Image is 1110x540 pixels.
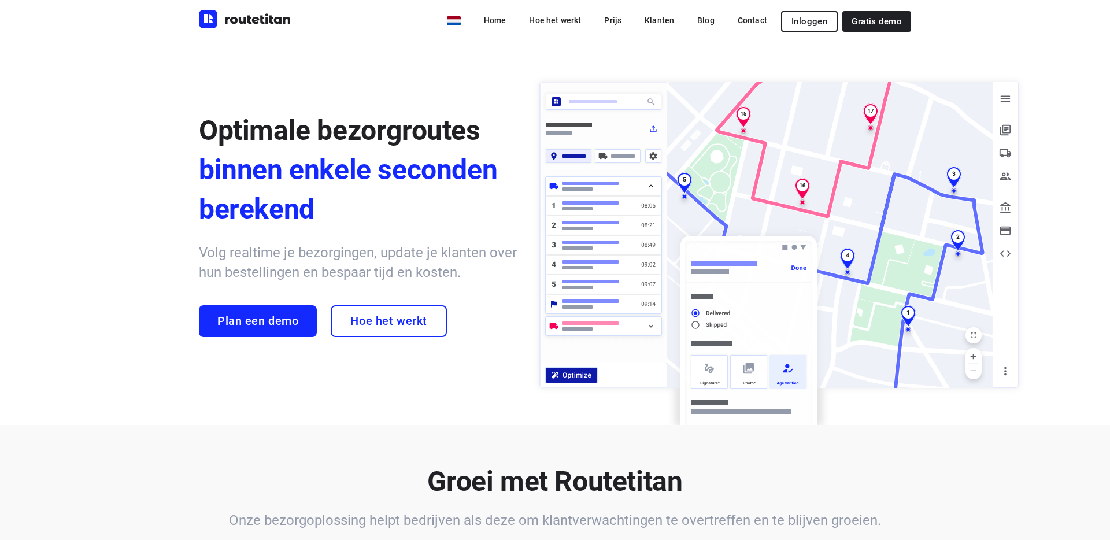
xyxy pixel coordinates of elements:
[350,315,427,328] span: Hoe het werkt
[199,10,291,31] a: Routetitan
[791,17,827,26] span: Inloggen
[520,10,590,31] a: Hoe het werkt
[595,10,631,31] a: Prijs
[199,10,291,28] img: Routetitan logo
[688,10,724,31] a: Blog
[635,10,683,31] a: Klanten
[475,10,516,31] a: Home
[781,11,838,32] button: Inloggen
[199,243,517,282] h6: Volg realtime je bezorgingen, update je klanten over hun bestellingen en bespaar tijd en kosten.
[199,305,317,337] a: Plan een demo
[427,465,682,498] b: Groei met Routetitan
[199,511,911,530] h6: Onze bezorgoplossing helpt bedrijven als deze om klantverwachtingen te overtreffen en te blijven ...
[331,305,446,337] a: Hoe het werkt
[852,17,902,26] span: Gratis demo
[217,315,298,328] span: Plan een demo
[532,75,1026,426] img: illustration
[728,10,776,31] a: Contact
[199,150,517,229] span: binnen enkele seconden berekend
[842,11,911,32] a: Gratis demo
[199,114,480,147] span: Optimale bezorgroutes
